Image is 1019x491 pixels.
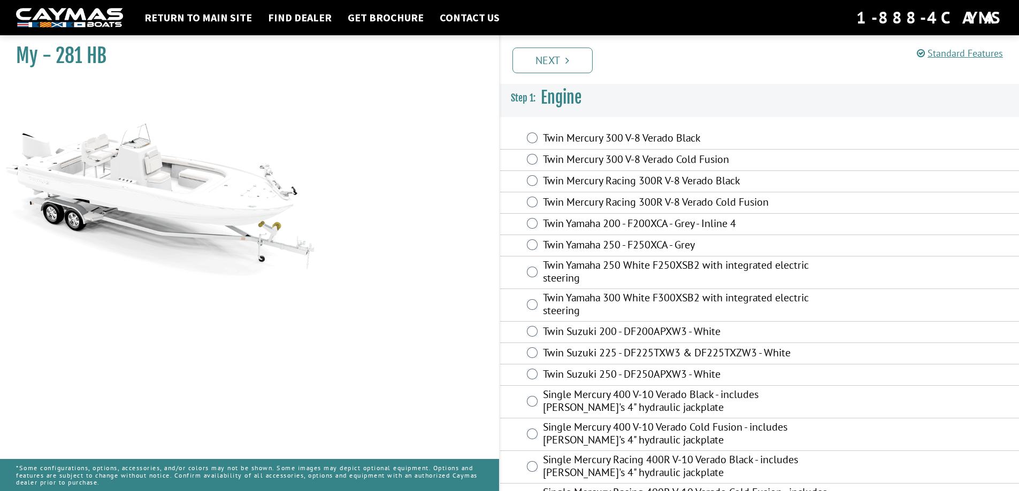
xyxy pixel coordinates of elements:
label: Single Mercury Racing 400R V-10 Verado Black - includes [PERSON_NAME]'s 4" hydraulic jackplate [543,453,829,481]
a: Return to main site [139,11,257,25]
a: Get Brochure [342,11,429,25]
img: white-logo-c9c8dbefe5ff5ceceb0f0178aa75bf4bb51f6bca0971e226c86eb53dfe498488.png [16,8,123,28]
label: Twin Mercury 300 V-8 Verado Cold Fusion [543,153,829,168]
label: Twin Yamaha 300 White F300XSB2 with integrated electric steering [543,291,829,319]
label: Twin Mercury Racing 300R V-8 Verado Cold Fusion [543,196,829,211]
h1: My - 281 HB [16,44,472,68]
label: Twin Mercury Racing 300R V-8 Verado Black [543,174,829,190]
a: Standard Features [917,47,1003,59]
p: *Some configurations, options, accessories, and/or colors may not be shown. Some images may depic... [16,459,483,491]
label: Twin Suzuki 200 - DF200APXW3 - White [543,325,829,340]
label: Twin Mercury 300 V-8 Verado Black [543,131,829,147]
a: Contact Us [434,11,505,25]
div: 1-888-4CAYMAS [856,6,1003,29]
label: Twin Yamaha 250 - F250XCA - Grey [543,238,829,254]
label: Twin Yamaha 250 White F250XSB2 with integrated electric steering [543,259,829,287]
label: Twin Suzuki 225 - DF225TXW3 & DF225TXZW3 - White [543,346,829,362]
label: Twin Suzuki 250 - DF250APXW3 - White [543,368,829,383]
label: Single Mercury 400 V-10 Verado Cold Fusion - includes [PERSON_NAME]'s 4" hydraulic jackplate [543,420,829,449]
a: Find Dealer [263,11,337,25]
label: Twin Yamaha 200 - F200XCA - Grey - Inline 4 [543,217,829,232]
a: Next [512,48,593,73]
label: Single Mercury 400 V-10 Verado Black - includes [PERSON_NAME]'s 4" hydraulic jackplate [543,388,829,416]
